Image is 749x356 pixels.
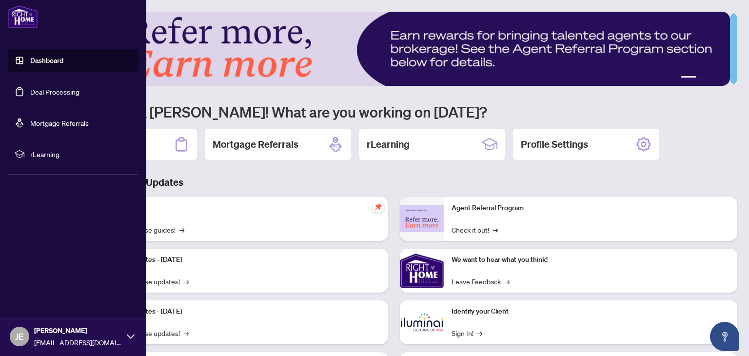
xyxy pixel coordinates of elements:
span: → [477,328,482,338]
p: Self-Help [102,203,380,214]
img: Agent Referral Program [400,205,444,232]
p: Platform Updates - [DATE] [102,306,380,317]
p: Identify your Client [452,306,729,317]
button: 3 [708,76,712,80]
h2: rLearning [367,138,410,151]
button: 1 [681,76,696,80]
img: Slide 0 [51,12,730,86]
span: rLearning [30,149,132,159]
button: Open asap [710,322,739,351]
button: 4 [716,76,720,80]
a: Deal Processing [30,87,79,96]
span: → [184,276,189,287]
span: → [505,276,510,287]
button: 2 [700,76,704,80]
h2: Profile Settings [521,138,588,151]
h3: Brokerage & Industry Updates [51,176,737,189]
p: Agent Referral Program [452,203,729,214]
span: [PERSON_NAME] [34,325,122,336]
img: We want to hear what you think! [400,249,444,293]
span: → [493,224,498,235]
button: 5 [724,76,728,80]
img: Identify your Client [400,300,444,344]
a: Dashboard [30,56,63,65]
img: logo [8,5,38,28]
p: We want to hear what you think! [452,255,729,265]
a: Leave Feedback→ [452,276,510,287]
span: [EMAIL_ADDRESS][DOMAIN_NAME] [34,337,122,348]
span: JE [15,330,24,343]
h1: Welcome back [PERSON_NAME]! What are you working on [DATE]? [51,102,737,121]
a: Mortgage Referrals [30,119,89,127]
span: pushpin [373,201,384,213]
a: Sign In!→ [452,328,482,338]
span: → [179,224,184,235]
h2: Mortgage Referrals [213,138,298,151]
a: Check it out!→ [452,224,498,235]
p: Platform Updates - [DATE] [102,255,380,265]
span: → [184,328,189,338]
